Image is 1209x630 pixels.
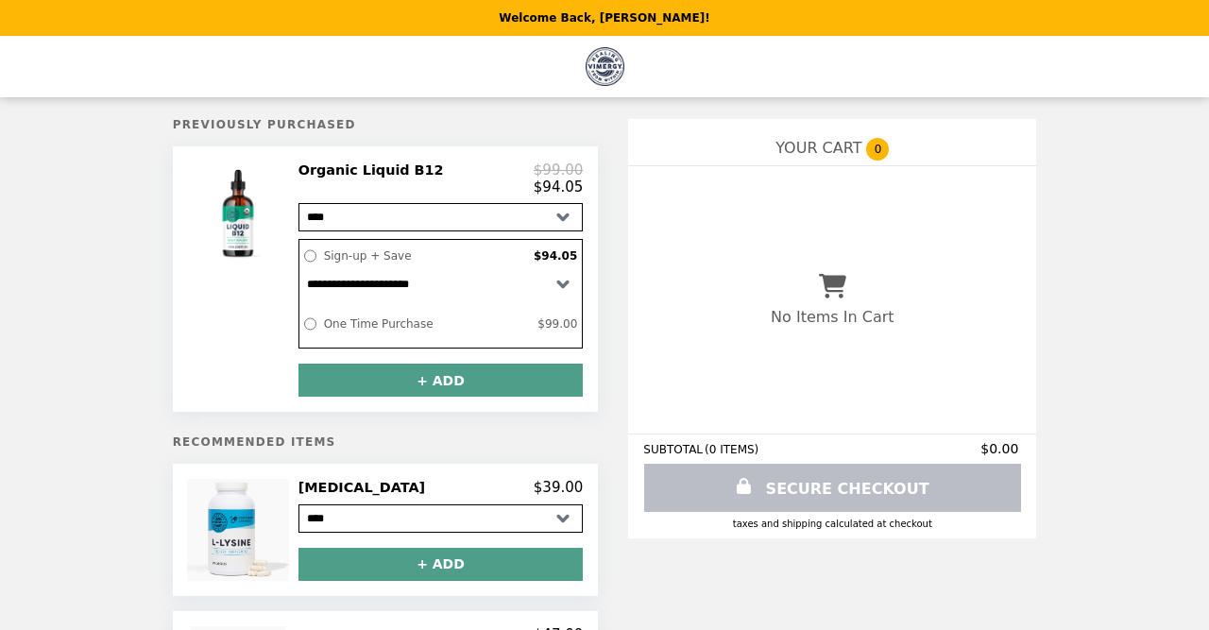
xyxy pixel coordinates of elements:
[298,364,584,397] button: + ADD
[534,162,584,179] p: $99.00
[298,504,584,533] select: Select a product variant
[298,479,433,496] h2: [MEDICAL_DATA]
[185,162,296,267] img: Organic Liquid B12
[298,203,584,231] select: Select a product variant
[534,179,584,196] p: $94.05
[771,308,894,326] p: No Items In Cart
[980,441,1021,456] span: $0.00
[529,245,582,267] label: $94.05
[319,313,534,335] label: One Time Purchase
[586,47,624,86] img: Brand Logo
[319,245,529,267] label: Sign-up + Save
[298,548,584,581] button: + ADD
[775,139,861,157] span: YOUR CART
[187,479,293,580] img: L-Lysine
[299,267,583,300] select: Select a subscription option
[705,443,758,456] span: ( 0 ITEMS )
[866,138,889,161] span: 0
[533,313,582,335] label: $99.00
[499,11,709,25] p: Welcome Back, [PERSON_NAME]!
[298,162,451,179] h2: Organic Liquid B12
[534,479,584,496] p: $39.00
[173,118,599,131] h5: Previously Purchased
[643,519,1021,529] div: Taxes and Shipping calculated at checkout
[173,435,599,449] h5: Recommended Items
[643,443,705,456] span: SUBTOTAL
